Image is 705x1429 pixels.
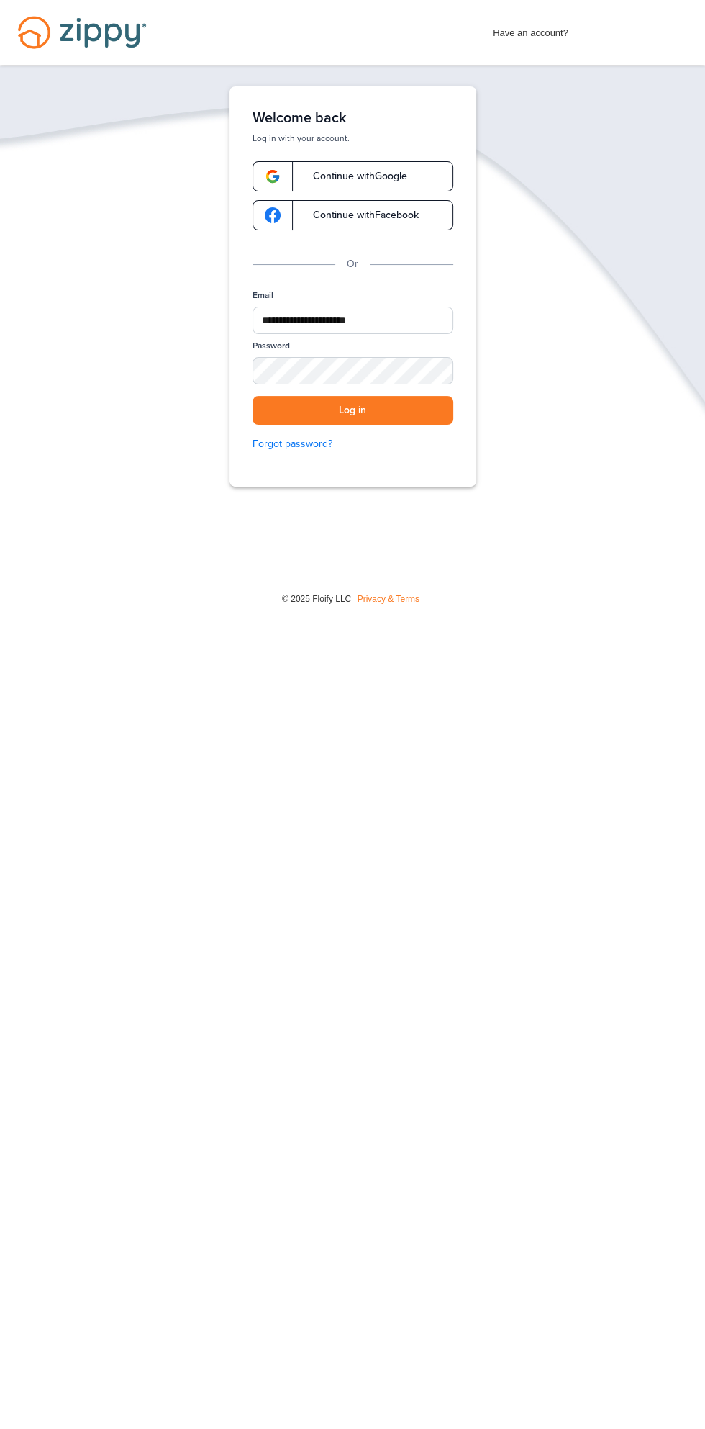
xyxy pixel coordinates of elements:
[358,594,419,604] a: Privacy & Terms
[347,256,358,272] p: Or
[299,210,419,220] span: Continue with Facebook
[265,168,281,184] img: google-logo
[253,340,290,352] label: Password
[253,289,273,302] label: Email
[493,18,568,41] span: Have an account?
[265,207,281,223] img: google-logo
[253,357,453,384] input: Password
[253,161,453,191] a: google-logoContinue withGoogle
[253,132,453,144] p: Log in with your account.
[253,307,453,334] input: Email
[253,436,453,452] a: Forgot password?
[253,200,453,230] a: google-logoContinue withFacebook
[253,109,453,127] h1: Welcome back
[282,594,351,604] span: © 2025 Floify LLC
[253,396,453,425] button: Log in
[299,171,407,181] span: Continue with Google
